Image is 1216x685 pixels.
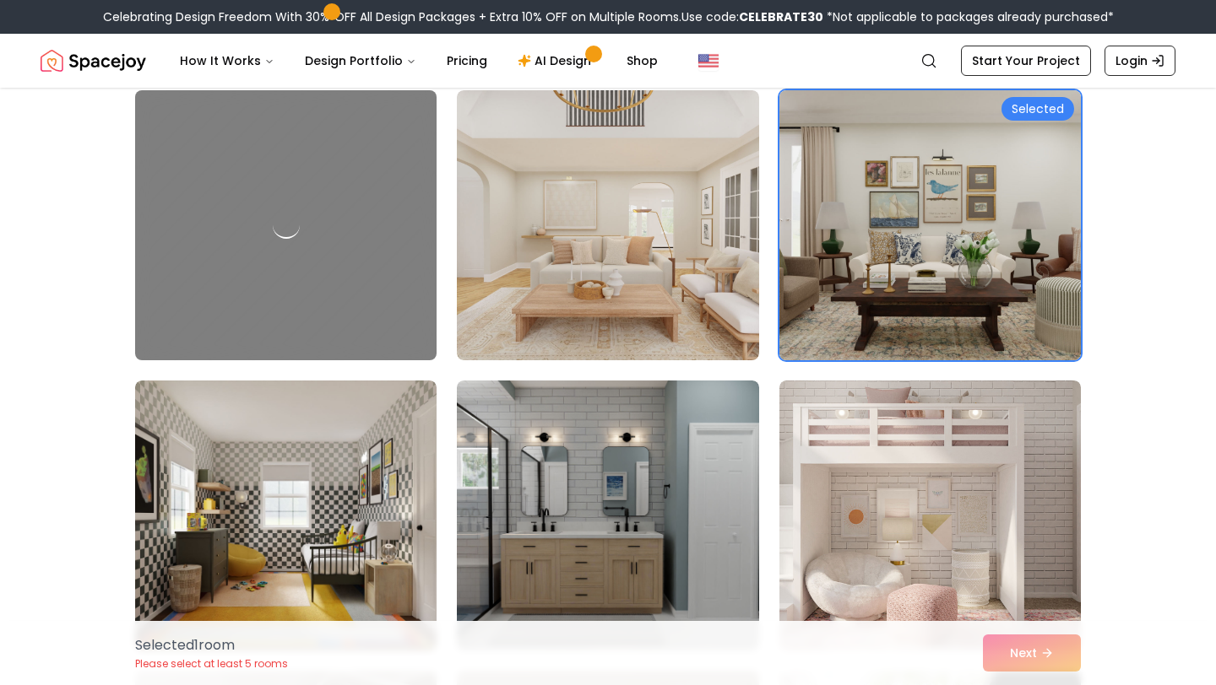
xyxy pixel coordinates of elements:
[135,380,437,650] img: Room room-49
[103,8,1114,25] div: Celebrating Design Freedom With 30% OFF All Design Packages + Extra 10% OFF on Multiple Rooms.
[457,380,758,650] img: Room room-50
[698,51,719,71] img: United States
[1002,97,1074,121] div: Selected
[166,44,288,78] button: How It Works
[41,34,1175,88] nav: Global
[291,44,430,78] button: Design Portfolio
[433,44,501,78] a: Pricing
[681,8,823,25] span: Use code:
[779,380,1081,650] img: Room room-51
[166,44,671,78] nav: Main
[1105,46,1175,76] a: Login
[135,657,288,671] p: Please select at least 5 rooms
[135,635,288,655] p: Selected 1 room
[739,8,823,25] b: CELEBRATE30
[961,46,1091,76] a: Start Your Project
[772,84,1088,367] img: Room room-48
[504,44,610,78] a: AI Design
[823,8,1114,25] span: *Not applicable to packages already purchased*
[613,44,671,78] a: Shop
[41,44,146,78] a: Spacejoy
[41,44,146,78] img: Spacejoy Logo
[457,90,758,360] img: Room room-47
